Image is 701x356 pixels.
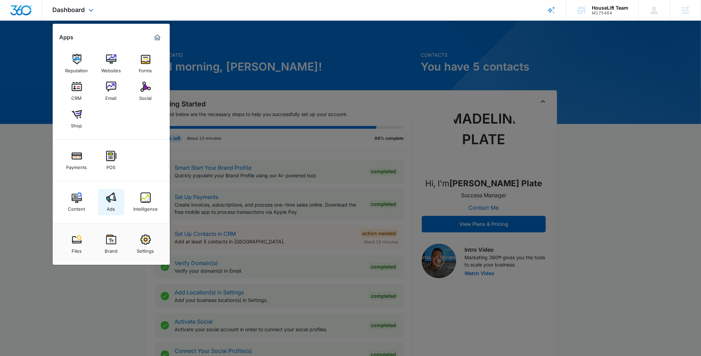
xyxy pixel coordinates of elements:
a: Brand [98,231,124,257]
a: Shop [64,106,90,132]
div: Websites [101,64,121,73]
h2: Apps [60,34,74,41]
a: CRM [64,78,90,104]
a: Reputation [64,51,90,77]
a: Websites [98,51,124,77]
div: Brand [105,245,117,254]
div: account name [592,5,628,11]
span: Dashboard [53,6,85,13]
a: Marketing 360® Dashboard [152,32,163,43]
a: Intelligence [133,189,159,215]
a: Content [64,189,90,215]
div: Ads [107,203,115,212]
a: Forms [133,51,159,77]
a: Files [64,231,90,257]
div: CRM [72,92,82,101]
div: Intelligence [133,203,158,212]
div: Social [139,92,152,101]
div: account id [592,11,628,15]
a: Ads [98,189,124,215]
div: Forms [139,64,152,73]
div: Shop [71,119,82,128]
div: Email [106,92,117,101]
div: Reputation [65,64,88,73]
a: POS [98,147,124,174]
div: Content [68,203,85,212]
a: Social [133,78,159,104]
div: POS [107,161,116,170]
a: Settings [133,231,159,257]
div: Payments [66,161,87,170]
div: Settings [137,245,154,254]
div: Files [72,245,82,254]
a: Payments [64,147,90,174]
a: Email [98,78,124,104]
